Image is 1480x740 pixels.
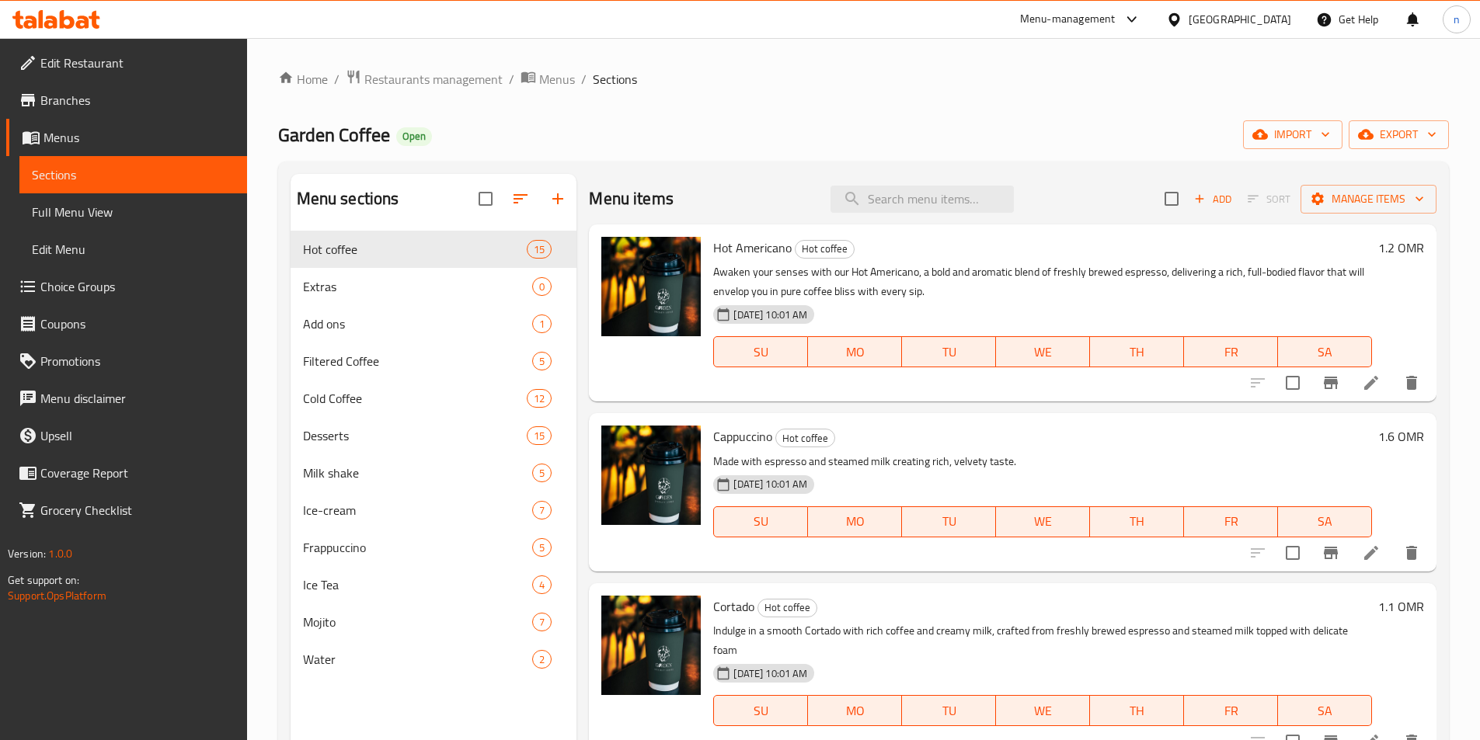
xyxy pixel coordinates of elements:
[291,529,577,566] div: Frappuccino5
[589,187,674,210] h2: Menu items
[720,510,802,533] span: SU
[521,69,575,89] a: Menus
[776,429,834,447] span: Hot coffee
[6,82,247,119] a: Branches
[532,613,552,631] div: items
[713,695,808,726] button: SU
[1378,237,1424,259] h6: 1.2 OMR
[808,506,902,537] button: MO
[713,506,808,537] button: SU
[758,599,817,617] span: Hot coffee
[908,341,990,363] span: TU
[1090,506,1184,537] button: TH
[601,596,701,695] img: Cortado
[539,70,575,89] span: Menus
[727,666,813,681] span: [DATE] 10:01 AM
[1378,596,1424,617] h6: 1.1 OMR
[8,570,79,590] span: Get support on:
[44,128,235,147] span: Menus
[303,501,533,519] span: Ice-cream
[1362,373,1381,392] a: Edit menu item
[364,70,503,89] span: Restaurants management
[1454,11,1460,28] span: n
[527,240,552,259] div: items
[1184,695,1278,726] button: FR
[291,231,577,268] div: Hot coffee15
[303,277,533,296] span: Extras
[303,240,528,259] span: Hot coffee
[533,615,551,630] span: 7
[6,454,247,492] a: Coverage Report
[1276,367,1309,399] span: Select to update
[713,595,754,618] span: Cortado
[532,575,552,594] div: items
[908,700,990,722] span: TU
[6,417,247,454] a: Upsell
[291,305,577,342] div: Add ons1
[40,314,235,333] span: Coupons
[291,224,577,684] nav: Menu sections
[6,305,247,342] a: Coupons
[1284,341,1366,363] span: SA
[808,695,902,726] button: MO
[713,452,1372,471] p: Made with espresso and steamed milk creating rich, velvety taste.
[1190,341,1272,363] span: FR
[528,391,551,406] span: 12
[720,700,802,722] span: SU
[291,454,577,492] div: Milk shake5
[1090,695,1184,726] button: TH
[1192,190,1234,208] span: Add
[720,341,802,363] span: SU
[303,650,533,669] span: Water
[1313,189,1424,209] span: Manage items
[601,237,701,336] img: Hot Americano
[527,426,552,445] div: items
[808,336,902,367] button: MO
[1284,700,1366,722] span: SA
[581,70,587,89] li: /
[291,417,577,454] div: Desserts15
[278,117,390,152] span: Garden Coffee
[6,342,247,380] a: Promotions
[1190,510,1272,533] span: FR
[334,70,340,89] li: /
[814,700,896,722] span: MO
[278,70,328,89] a: Home
[19,193,247,231] a: Full Menu View
[528,242,551,257] span: 15
[831,186,1014,213] input: search
[303,352,533,370] span: Filtered Coffee
[532,464,552,482] div: items
[713,336,808,367] button: SU
[291,492,577,529] div: Ice-cream7
[996,336,1090,367] button: WE
[1393,364,1430,401] button: delete
[297,187,399,210] h2: Menu sections
[6,380,247,417] a: Menu disclaimer
[1393,534,1430,572] button: delete
[303,389,528,408] span: Cold Coffee
[1020,10,1116,29] div: Menu-management
[291,566,577,603] div: Ice Tea4
[19,231,247,268] a: Edit Menu
[396,127,432,146] div: Open
[1184,506,1278,537] button: FR
[1255,125,1330,144] span: import
[278,69,1449,89] nav: breadcrumb
[40,352,235,370] span: Promotions
[533,466,551,481] span: 5
[1301,185,1436,214] button: Manage items
[6,44,247,82] a: Edit Restaurant
[303,575,533,594] span: Ice Tea
[1096,700,1178,722] span: TH
[1096,510,1178,533] span: TH
[601,426,701,525] img: Cappuccino
[713,236,792,259] span: Hot Americano
[532,650,552,669] div: items
[1190,700,1272,722] span: FR
[303,464,533,482] span: Milk shake
[291,268,577,305] div: Extras0
[303,426,528,445] span: Desserts
[1090,336,1184,367] button: TH
[814,341,896,363] span: MO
